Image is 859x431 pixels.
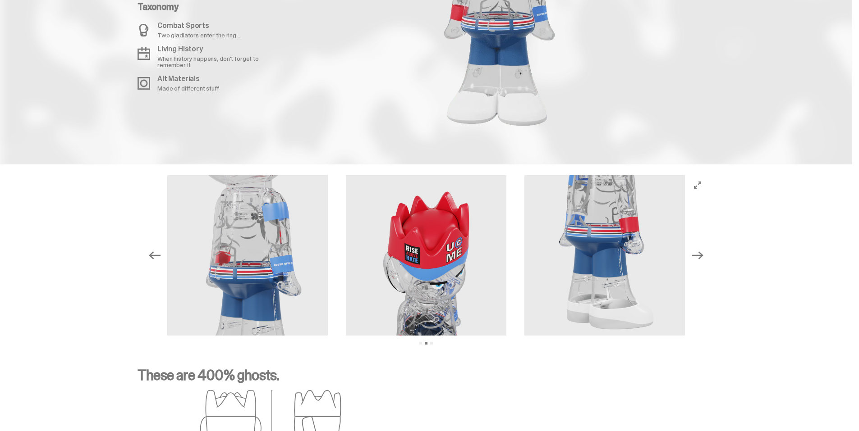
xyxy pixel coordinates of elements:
[157,32,240,38] p: Two gladiators enter the ring...
[157,55,276,68] p: When history happens, don't forget to remember it.
[524,175,685,336] img: John_Cena_Media_Gallery_5.png
[430,342,433,345] button: View slide 3
[157,22,240,29] p: Combat Sports
[145,245,165,265] button: Previous
[157,45,276,53] p: Living History
[157,85,219,91] p: Made of different stuff
[688,245,707,265] button: Next
[138,2,276,11] p: Taxonomy
[138,368,715,390] p: These are 400% ghosts.
[425,342,427,345] button: View slide 2
[157,75,219,82] p: Alt Materials
[167,175,328,336] img: John_Cena_Media_Gallery_6.png
[692,180,703,191] button: View full-screen
[419,342,422,345] button: View slide 1
[346,175,506,336] img: John_Cena_Media_Gallery_4.png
